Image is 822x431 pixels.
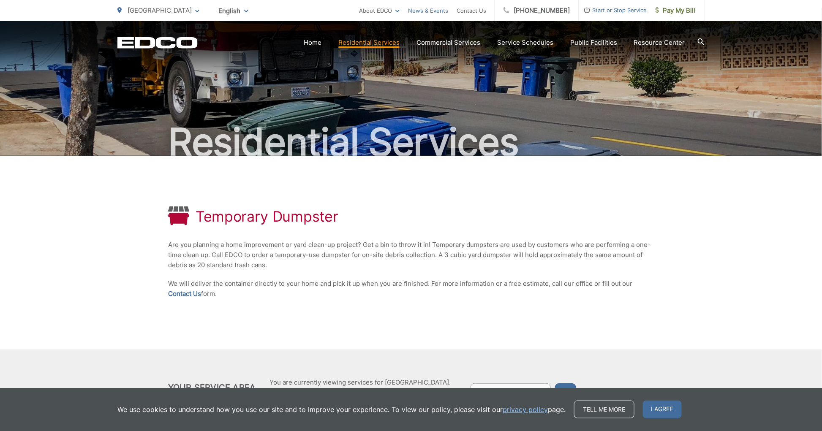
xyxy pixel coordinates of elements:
a: About EDCO [359,5,400,16]
a: Service Schedules [497,38,553,48]
p: You are currently viewing services for [GEOGRAPHIC_DATA]. Enter a zip code to if you want to swit... [269,377,451,398]
a: Public Facilities [570,38,617,48]
a: Tell me more [574,401,634,418]
a: News & Events [408,5,448,16]
a: EDCD logo. Return to the homepage. [117,37,198,49]
h2: Residential Services [117,121,705,163]
span: English [212,3,255,18]
p: Are you planning a home improvement or yard clean-up project? Get a bin to throw it in! Temporary... [168,240,654,270]
a: Residential Services [338,38,400,48]
input: Enter zip code [471,383,551,398]
a: Commercial Services [416,38,480,48]
a: privacy policy [503,404,548,415]
a: Home [304,38,321,48]
h1: Temporary Dumpster [196,208,338,225]
a: Resource Center [634,38,685,48]
h2: Your Service Area [168,382,256,393]
a: Contact Us [168,289,201,299]
span: I agree [643,401,682,418]
span: [GEOGRAPHIC_DATA] [128,6,192,14]
span: Pay My Bill [656,5,696,16]
a: Contact Us [457,5,486,16]
p: We use cookies to understand how you use our site and to improve your experience. To view our pol... [117,404,566,415]
p: We will deliver the container directly to your home and pick it up when you are finished. For mor... [168,279,654,299]
button: Go [555,383,576,398]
